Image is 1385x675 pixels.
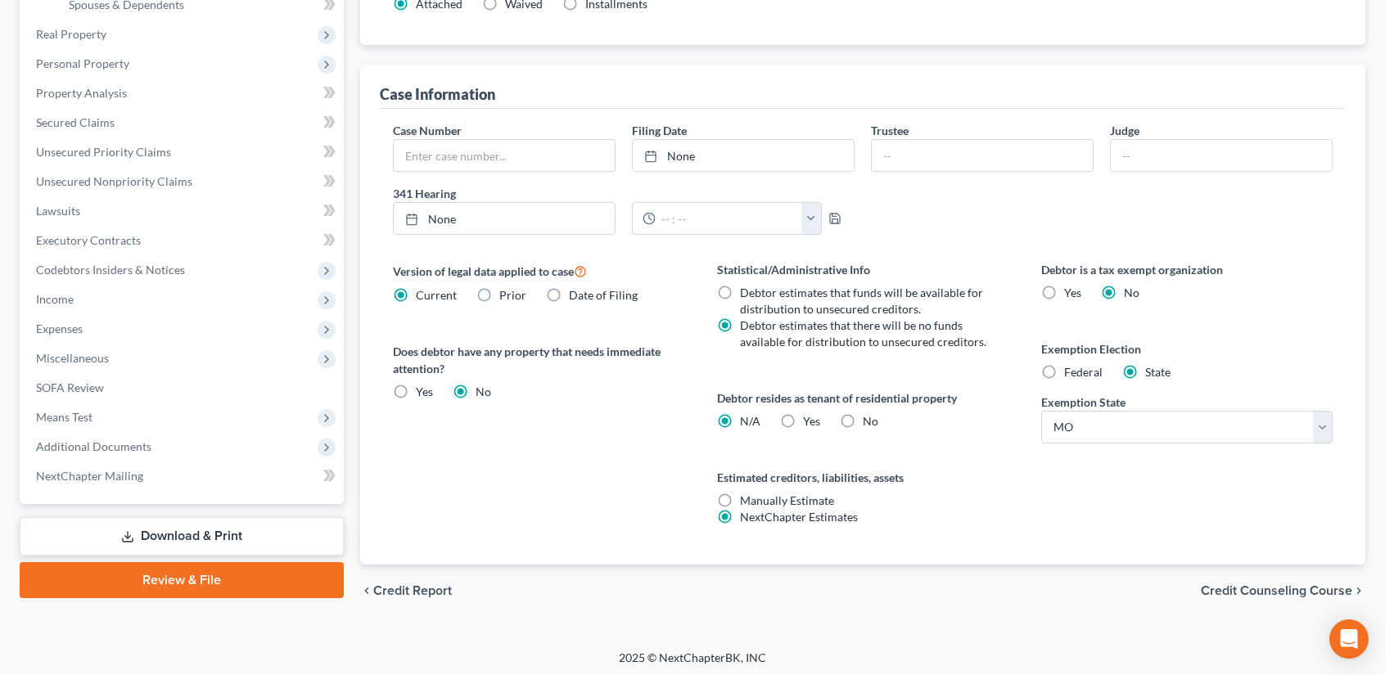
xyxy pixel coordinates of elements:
span: Federal [1064,365,1103,379]
a: Review & File [20,562,344,598]
label: Estimated creditors, liabilities, assets [717,469,1008,486]
i: chevron_right [1352,584,1365,597]
label: Version of legal data applied to case [393,261,684,281]
span: Income [36,292,74,306]
span: No [476,385,491,398]
span: Credit Report [373,584,452,597]
label: Debtor is a tax exempt organization [1041,261,1333,278]
span: Unsecured Priority Claims [36,145,171,159]
div: Case Information [380,84,495,104]
span: NextChapter Mailing [36,469,143,483]
a: None [394,203,615,234]
button: Credit Counseling Course chevron_right [1201,584,1365,597]
span: Yes [803,414,820,428]
a: Secured Claims [23,108,344,137]
button: chevron_left Credit Report [360,584,452,597]
span: Credit Counseling Course [1201,584,1352,597]
input: Enter case number... [394,140,615,171]
input: -- [1111,140,1332,171]
span: No [863,414,878,428]
span: Unsecured Nonpriority Claims [36,174,192,188]
span: Debtor estimates that there will be no funds available for distribution to unsecured creditors. [740,318,986,349]
span: N/A [740,414,760,428]
span: Manually Estimate [740,493,834,507]
label: 341 Hearing [385,185,863,202]
label: Judge [1110,122,1139,139]
span: Secured Claims [36,115,115,129]
span: Means Test [36,410,92,424]
span: State [1145,365,1171,379]
span: No [1124,286,1139,299]
span: Miscellaneous [36,351,109,365]
span: Personal Property [36,56,129,70]
span: Lawsuits [36,204,80,218]
span: NextChapter Estimates [740,510,858,524]
label: Case Number [393,122,462,139]
label: Exemption State [1041,394,1126,411]
span: Executory Contracts [36,233,141,247]
label: Filing Date [632,122,687,139]
a: Executory Contracts [23,226,344,255]
span: Date of Filing [569,288,638,302]
label: Trustee [871,122,909,139]
input: -- [872,140,1093,171]
span: Current [416,288,457,302]
span: SOFA Review [36,380,104,394]
label: Statistical/Administrative Info [717,261,1008,278]
div: Open Intercom Messenger [1329,619,1369,659]
label: Exemption Election [1041,340,1333,358]
a: Property Analysis [23,79,344,108]
span: Debtor estimates that funds will be available for distribution to unsecured creditors. [740,286,983,316]
label: Does debtor have any property that needs immediate attention? [393,343,684,377]
a: None [633,140,854,171]
a: Download & Print [20,517,344,556]
a: SOFA Review [23,373,344,403]
a: Lawsuits [23,196,344,226]
span: Yes [416,385,433,398]
span: Real Property [36,27,106,41]
span: Codebtors Insiders & Notices [36,263,185,277]
label: Debtor resides as tenant of residential property [717,389,1008,407]
span: Property Analysis [36,86,127,100]
i: chevron_left [360,584,373,597]
span: Additional Documents [36,439,151,453]
a: Unsecured Nonpriority Claims [23,167,344,196]
a: Unsecured Priority Claims [23,137,344,167]
a: NextChapter Mailing [23,461,344,491]
span: Yes [1064,286,1081,299]
span: Prior [499,288,526,302]
span: Expenses [36,322,83,335]
input: -- : -- [656,203,802,234]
